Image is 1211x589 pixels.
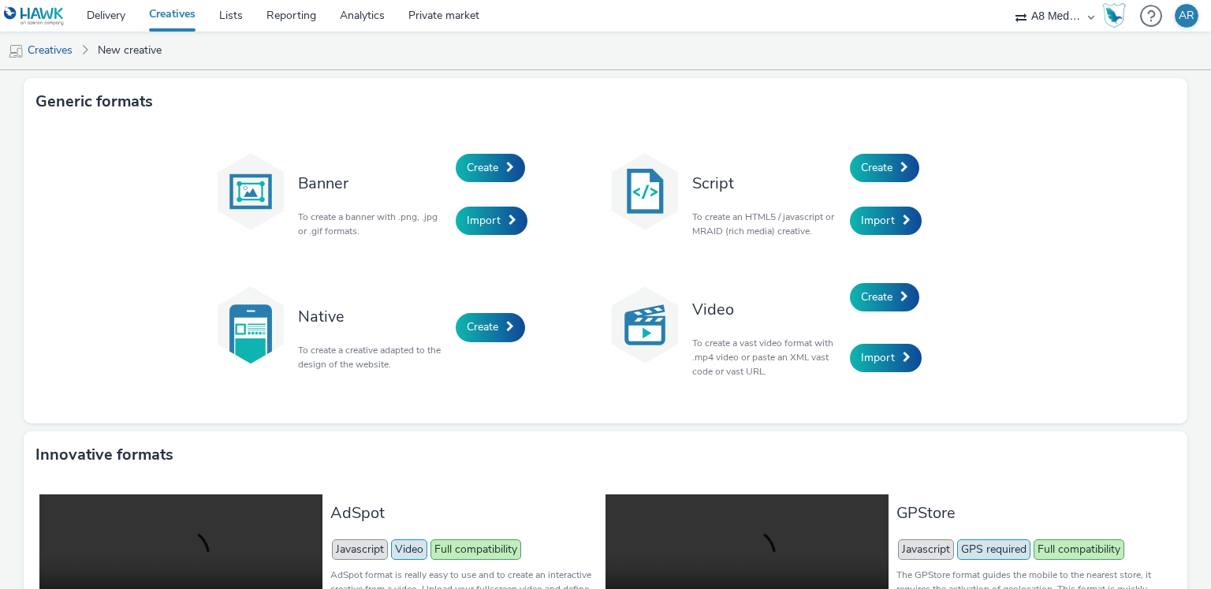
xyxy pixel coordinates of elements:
span: Create [467,160,498,175]
h3: AdSpot [330,502,598,524]
span: Javascript [332,539,388,560]
img: video.svg [605,285,684,364]
span: Create [861,289,892,304]
h3: Generic formats [35,90,153,114]
a: Import [850,344,922,372]
span: Import [467,213,501,228]
h3: Script [692,173,842,194]
span: Import [861,350,895,365]
a: Hawk Academy [1102,3,1132,28]
img: banner.svg [211,152,290,231]
h3: Banner [298,173,448,194]
a: Create [850,283,919,311]
a: Import [456,207,527,235]
p: To create a vast video format with .mp4 video or paste an XML vast code or vast URL. [692,336,842,378]
p: To create an HTML5 / javascript or MRAID (rich media) creative. [692,210,842,238]
img: native.svg [211,285,290,364]
span: Full compatibility [430,539,521,560]
p: To create a creative adapted to the design of the website. [298,343,448,371]
span: Create [467,319,498,334]
a: Import [850,207,922,235]
a: New creative [90,32,170,69]
h3: Native [298,306,448,327]
p: To create a banner with .png, .jpg or .gif formats. [298,210,448,238]
span: Import [861,213,895,228]
a: Create [456,154,525,182]
span: Create [861,160,892,175]
div: AR [1179,4,1194,28]
h3: GPStore [896,502,1164,524]
a: Create [850,154,919,182]
span: Full compatibility [1034,539,1124,560]
img: Hawk Academy [1102,3,1126,28]
img: code.svg [605,152,684,231]
span: GPS required [957,539,1030,560]
img: undefined Logo [4,6,65,26]
img: mobile [8,43,24,59]
h3: Video [692,299,842,320]
h3: Innovative formats [35,443,173,467]
span: Javascript [898,539,954,560]
span: Video [391,539,427,560]
a: Create [456,313,525,341]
